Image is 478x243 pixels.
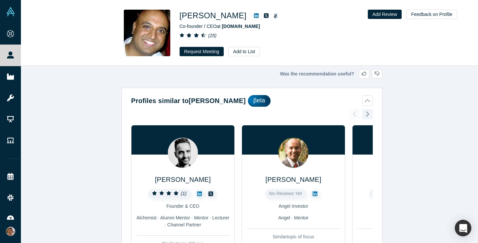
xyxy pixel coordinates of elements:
[368,10,402,19] button: Add Review
[6,7,15,16] img: Alchemist Vault Logo
[222,24,260,29] a: [DOMAIN_NAME]
[247,233,340,240] div: Similar topic of focus
[208,33,216,38] i: ( 25 )
[357,233,451,240] div: Similar topic of focus
[269,191,302,196] span: No Reviews Yet
[180,10,247,22] h1: [PERSON_NAME]
[228,47,260,56] button: Add to List
[181,191,187,196] i: ( 1 )
[121,69,382,78] div: Was the recommendation useful?
[6,227,15,236] img: Mikhail Baklanov's Account
[180,47,224,56] button: Request Meeting
[136,214,230,228] div: Alchemist · Alumni Mentor · Mentor · Lecturer · Channel Partner
[248,95,270,107] div: βeta
[124,10,170,56] img: Ben Cherian's Profile Image
[406,10,457,19] button: Feedback on Profile
[131,95,373,107] button: Profiles similar to[PERSON_NAME]βeta
[247,214,340,221] div: Angel · Mentor
[155,176,211,183] a: [PERSON_NAME]
[131,96,246,106] h2: Profiles similar to [PERSON_NAME]
[357,214,451,221] div: Network
[180,24,260,29] span: Co-founder / CEO at
[266,176,321,183] a: [PERSON_NAME]
[278,138,308,168] img: Sharad Agarwal's Profile Image
[279,203,308,209] span: Angel Investor
[168,138,198,168] img: Miro Salem's Profile Image
[166,203,199,209] span: Founder & CEO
